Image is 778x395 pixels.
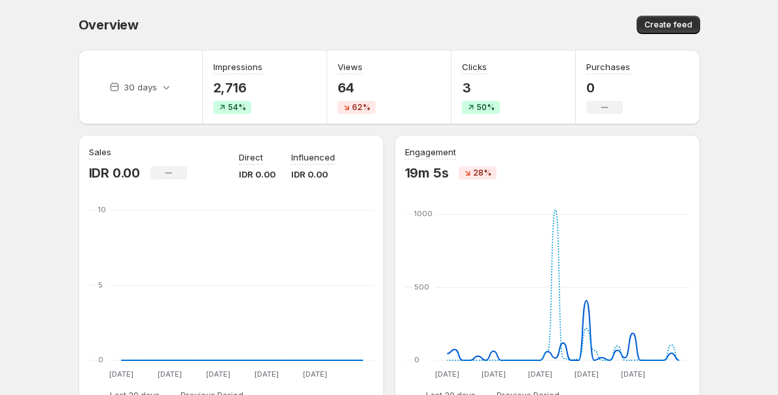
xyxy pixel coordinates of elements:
text: 10 [98,205,106,214]
p: Influenced [291,151,335,164]
p: 3 [462,80,500,96]
p: IDR 0.00 [291,168,335,181]
text: [DATE] [527,369,552,379]
span: 62% [352,102,370,113]
p: 2,716 [213,80,262,96]
h3: Views [338,60,362,73]
h3: Clicks [462,60,487,73]
span: Create feed [645,20,692,30]
h3: Impressions [213,60,262,73]
button: Create feed [637,16,700,34]
text: 500 [414,282,429,292]
span: 54% [228,102,246,113]
text: [DATE] [574,369,598,379]
p: Direct [239,151,263,164]
p: 19m 5s [405,165,449,181]
text: [DATE] [434,369,459,379]
span: 50% [476,102,495,113]
text: 0 [98,355,103,364]
p: IDR 0.00 [239,168,275,181]
h3: Sales [89,145,111,159]
text: 0 [414,355,419,364]
text: [DATE] [620,369,645,379]
p: 30 days [124,81,157,94]
h3: Engagement [405,145,456,159]
text: 1000 [414,209,433,218]
p: 0 [586,80,630,96]
text: [DATE] [157,369,181,379]
span: Overview [79,17,139,33]
h3: Purchases [586,60,630,73]
text: [DATE] [205,369,230,379]
p: 64 [338,80,376,96]
text: [DATE] [302,369,327,379]
text: [DATE] [254,369,278,379]
text: [DATE] [109,369,133,379]
span: 28% [473,168,491,178]
text: [DATE] [481,369,505,379]
text: 5 [98,280,103,290]
p: IDR 0.00 [89,165,140,181]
